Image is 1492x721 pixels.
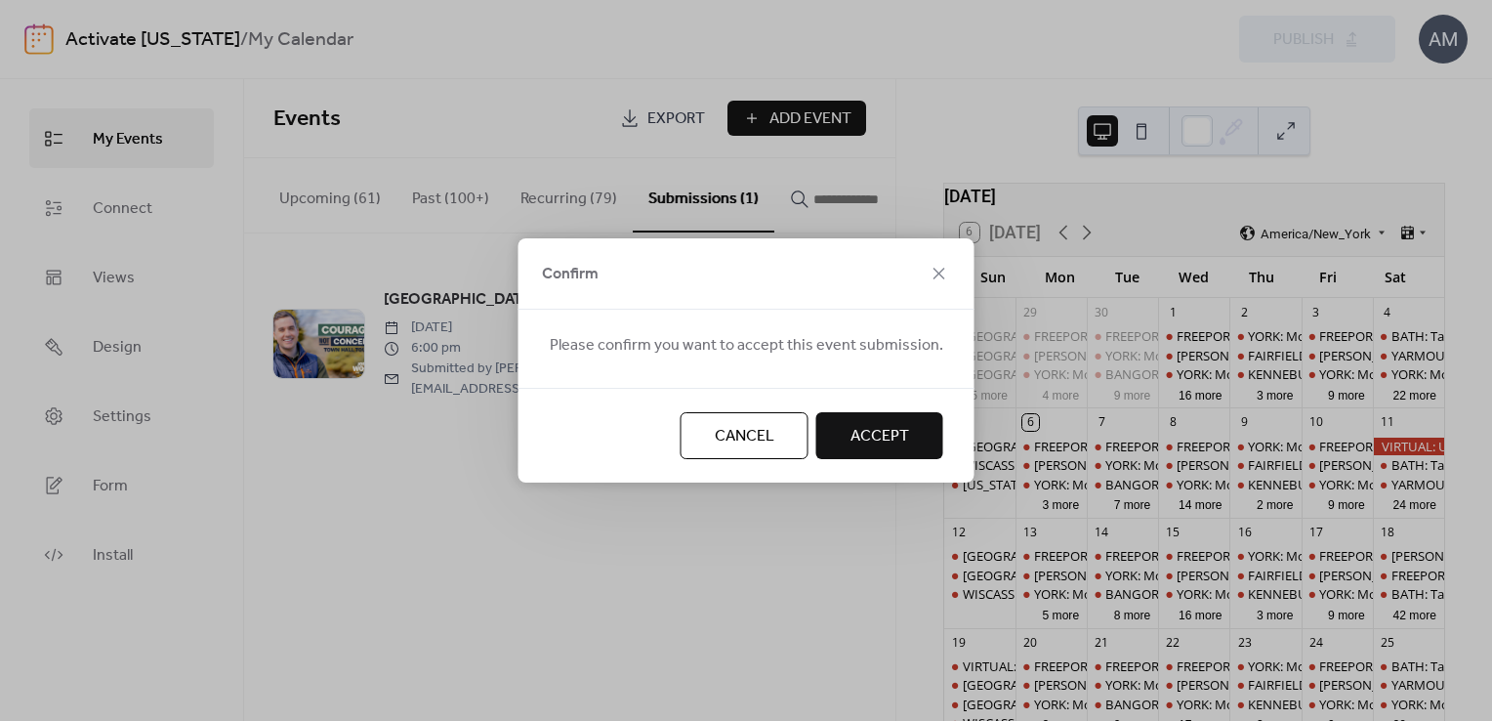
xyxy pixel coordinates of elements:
[816,412,943,459] button: Accept
[550,334,943,358] span: Please confirm you want to accept this event submission.
[850,425,909,448] span: Accept
[542,263,599,286] span: Confirm
[681,412,808,459] button: Cancel
[715,425,774,448] span: Cancel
